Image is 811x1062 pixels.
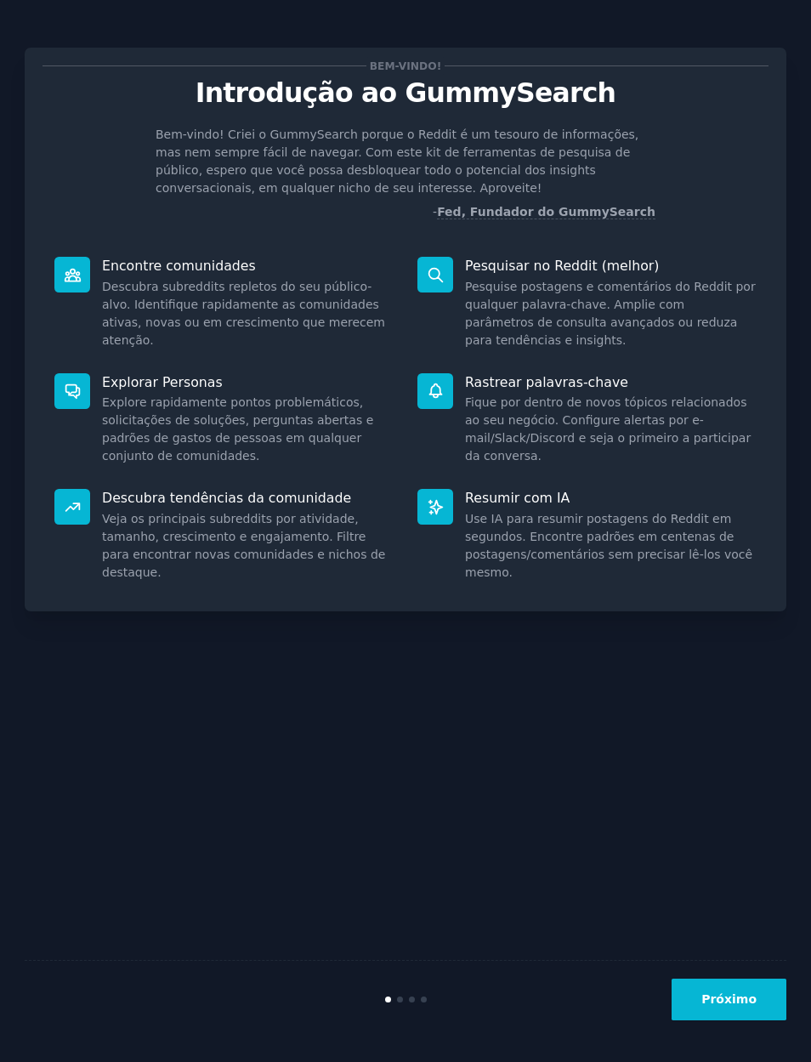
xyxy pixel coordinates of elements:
[102,395,373,463] font: Explore rapidamente pontos problemáticos, solicitações de soluções, perguntas abertas e padrões d...
[437,205,655,219] a: Fed, Fundador do GummySearch
[701,992,757,1006] font: Próximo
[156,128,638,195] font: Bem-vindo! Criei o GummySearch porque o Reddit é um tesouro de informações, mas nem sempre fácil ...
[102,374,223,390] font: Explorar Personas
[465,280,756,347] font: Pesquise postagens e comentários do Reddit por qualquer palavra-chave. Amplie com parâmetros de c...
[370,60,442,72] font: Bem-vindo!
[465,395,751,463] font: Fique por dentro de novos tópicos relacionados ao seu negócio. Configure alertas por e-mail/Slack...
[102,512,385,579] font: Veja os principais subreddits por atividade, tamanho, crescimento e engajamento. Filtre para enco...
[672,979,786,1020] button: Próximo
[465,258,659,274] font: Pesquisar no Reddit (melhor)
[102,258,256,274] font: Encontre comunidades
[465,374,628,390] font: Rastrear palavras-chave
[196,77,615,108] font: Introdução ao GummySearch
[465,490,570,506] font: Resumir com IA
[102,490,351,506] font: Descubra tendências da comunidade
[465,512,752,579] font: Use IA para resumir postagens do Reddit em segundos. Encontre padrões em centenas de postagens/co...
[433,205,437,219] font: -
[102,280,385,347] font: Descubra subreddits repletos do seu público-alvo. Identifique rapidamente as comunidades ativas, ...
